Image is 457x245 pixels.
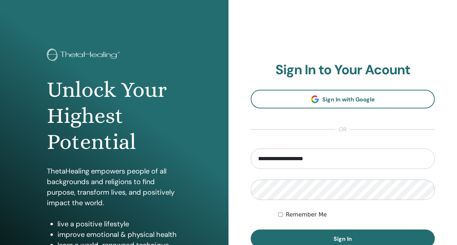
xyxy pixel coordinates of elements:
div: Keep me authenticated indefinitely or until I manually logout [278,211,435,219]
li: improve emotional & physical health [57,229,182,240]
span: or [335,125,350,134]
li: live a positive lifestyle [57,219,182,229]
span: Sign In with Google [322,96,375,103]
h2: Sign In to Your Acount [251,62,435,78]
a: Sign In with Google [251,90,435,108]
span: Sign In [334,235,352,243]
p: ThetaHealing empowers people of all backgrounds and religions to find purpose, transform lives, a... [47,166,182,208]
h1: Unlock Your Highest Potential [47,77,182,155]
label: Remember Me [286,211,327,219]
